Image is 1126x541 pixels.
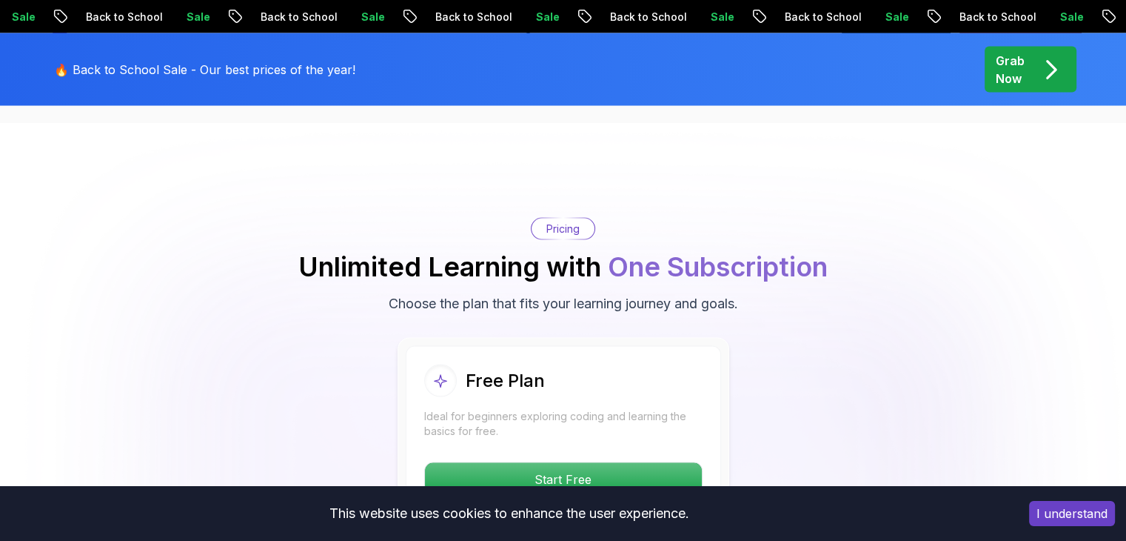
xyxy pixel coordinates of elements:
[546,222,580,236] p: Pricing
[204,10,304,24] p: Back to School
[728,10,828,24] p: Back to School
[828,10,876,24] p: Sale
[424,462,703,497] button: Start Free
[1029,501,1115,526] button: Accept cookies
[389,293,738,314] p: Choose the plan that fits your learning journey and goals.
[424,472,703,487] a: Start Free
[479,10,526,24] p: Sale
[130,10,177,24] p: Sale
[29,10,130,24] p: Back to School
[1003,10,1050,24] p: Sale
[424,409,703,439] p: Ideal for beginners exploring coding and learning the basics for free.
[378,10,479,24] p: Back to School
[553,10,654,24] p: Back to School
[466,369,545,393] h2: Free Plan
[902,10,1003,24] p: Back to School
[654,10,701,24] p: Sale
[54,61,355,79] p: 🔥 Back to School Sale - Our best prices of the year!
[425,463,702,496] p: Start Free
[11,497,1007,530] div: This website uses cookies to enhance the user experience.
[298,252,828,282] h2: Unlimited Learning with
[996,52,1025,87] p: Grab Now
[608,250,828,283] span: One Subscription
[304,10,352,24] p: Sale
